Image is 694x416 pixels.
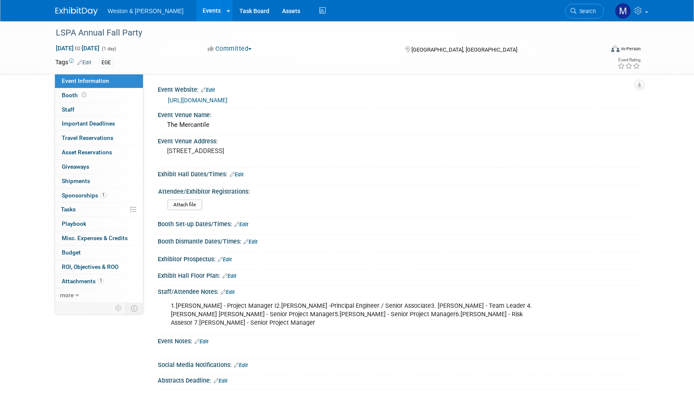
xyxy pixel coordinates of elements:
span: (1 day) [101,46,116,52]
a: Important Deadlines [55,117,143,131]
a: Misc. Expenses & Credits [55,231,143,245]
div: Event Venue Name: [158,109,639,119]
span: Travel Reservations [62,134,113,141]
span: Event Information [62,77,109,84]
a: Playbook [55,217,143,231]
a: more [55,288,143,302]
a: Tasks [55,203,143,216]
pre: [STREET_ADDRESS] [167,147,349,155]
a: Attachments1 [55,274,143,288]
span: to [74,45,82,52]
td: Toggle Event Tabs [126,303,143,314]
span: Giveaways [62,163,89,170]
span: more [60,292,74,298]
td: Tags [55,58,91,68]
a: Edit [244,239,258,245]
a: Edit [234,222,248,227]
span: Important Deadlines [62,120,115,127]
div: Social Media Notifications: [158,359,639,369]
a: Edit [218,257,232,263]
span: [GEOGRAPHIC_DATA], [GEOGRAPHIC_DATA] [411,47,517,53]
div: Event Rating [617,58,640,62]
div: The Mercantile [164,118,633,131]
a: Edit [230,172,244,178]
div: In-Person [621,46,641,52]
a: Edit [195,339,208,345]
div: Exhibitor Prospectus: [158,253,639,264]
a: Edit [221,289,235,295]
span: Attachments [62,278,104,285]
div: EGE [99,58,113,67]
span: Booth not reserved yet [80,92,88,98]
span: Sponsorships [62,192,107,199]
a: [URL][DOMAIN_NAME] [168,97,228,104]
div: Abstracts Deadline: [158,374,639,385]
img: ExhibitDay [55,7,98,16]
span: ROI, Objectives & ROO [62,263,118,270]
a: Giveaways [55,160,143,174]
a: Sponsorships1 [55,189,143,203]
span: Playbook [62,220,86,227]
span: 1 [98,278,104,284]
span: Booth [62,92,88,99]
span: Misc. Expenses & Credits [62,235,128,241]
div: Event Website: [158,83,639,94]
a: Budget [55,246,143,260]
img: Format-Inperson.png [611,45,620,52]
a: Travel Reservations [55,131,143,145]
a: Search [565,4,604,19]
a: Asset Reservations [55,145,143,159]
a: Edit [214,378,228,384]
a: Edit [77,60,91,66]
span: 1 [100,192,107,198]
div: Event Notes: [158,335,639,346]
span: Weston & [PERSON_NAME] [108,8,184,14]
span: Staff [62,106,74,113]
a: ROI, Objectives & ROO [55,260,143,274]
div: Staff/Attendee Notes: [158,285,639,296]
div: Event Venue Address: [158,135,639,145]
a: Booth [55,88,143,102]
div: LSPA Annual Fall Party [53,25,591,41]
a: Shipments [55,174,143,188]
span: [DATE] [DATE] [55,44,100,52]
span: Asset Reservations [62,149,112,156]
a: Staff [55,103,143,117]
div: Booth Set-up Dates/Times: [158,218,639,229]
div: Event Format [554,44,641,57]
span: Search [576,8,596,14]
div: Attendee/Exhibitor Registrations: [158,185,635,196]
a: Edit [234,362,248,368]
div: Booth Dismantle Dates/Times: [158,235,639,246]
div: Exhibit Hall Dates/Times: [158,168,639,179]
td: Personalize Event Tab Strip [111,303,126,314]
div: Exhibit Hall Floor Plan: [158,269,639,280]
button: Committed [205,44,255,53]
a: Edit [222,273,236,279]
span: Shipments [62,178,90,184]
span: Tasks [61,206,76,213]
div: 1.[PERSON_NAME] - Project Manager I2.[PERSON_NAME] -Principal Engineer / Senior Associate3. [PERS... [165,298,546,331]
span: Budget [62,249,81,256]
a: Event Information [55,74,143,88]
a: Edit [201,87,215,93]
img: Mary Ann Trujillo [615,3,631,19]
